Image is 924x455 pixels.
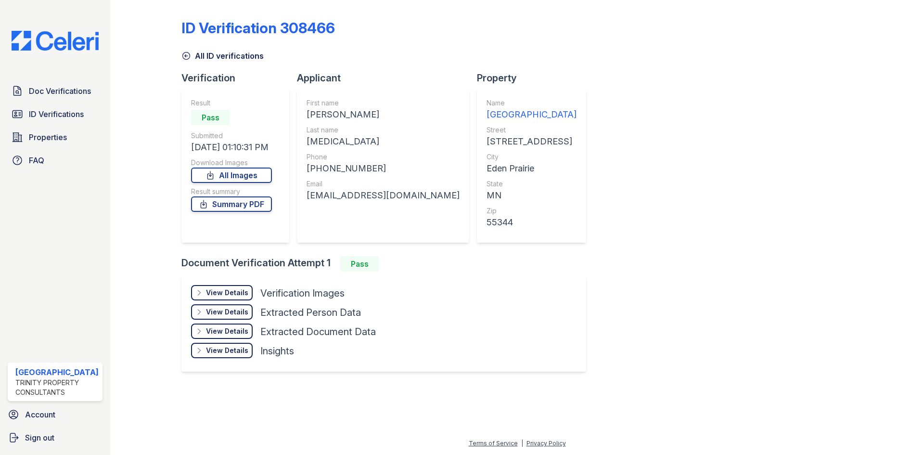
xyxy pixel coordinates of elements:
div: [PERSON_NAME] [307,108,460,121]
div: [EMAIL_ADDRESS][DOMAIN_NAME] [307,189,460,202]
div: First name [307,98,460,108]
div: Trinity Property Consultants [15,378,99,397]
div: Pass [191,110,230,125]
a: ID Verifications [8,104,103,124]
div: Extracted Person Data [260,306,361,319]
div: [GEOGRAPHIC_DATA] [487,108,577,121]
div: [GEOGRAPHIC_DATA] [15,366,99,378]
span: FAQ [29,155,44,166]
a: Account [4,405,106,424]
div: MN [487,189,577,202]
a: Properties [8,128,103,147]
div: Property [477,71,594,85]
div: Download Images [191,158,272,168]
span: Account [25,409,55,420]
div: View Details [206,307,248,317]
div: Last name [307,125,460,135]
div: Insights [260,344,294,358]
div: Zip [487,206,577,216]
div: Email [307,179,460,189]
div: 55344 [487,216,577,229]
iframe: chat widget [884,416,914,445]
div: ID Verification 308466 [181,19,335,37]
a: Sign out [4,428,106,447]
a: Summary PDF [191,196,272,212]
div: View Details [206,326,248,336]
div: Submitted [191,131,272,141]
a: Doc Verifications [8,81,103,101]
span: ID Verifications [29,108,84,120]
a: All ID verifications [181,50,264,62]
div: View Details [206,288,248,298]
div: Document Verification Attempt 1 [181,256,594,272]
div: [STREET_ADDRESS] [487,135,577,148]
div: | [521,440,523,447]
span: Sign out [25,432,54,443]
img: CE_Logo_Blue-a8612792a0a2168367f1c8372b55b34899dd931a85d93a1a3d3e32e68fde9ad4.png [4,31,106,51]
div: View Details [206,346,248,355]
a: Name [GEOGRAPHIC_DATA] [487,98,577,121]
a: Privacy Policy [526,440,566,447]
a: All Images [191,168,272,183]
div: City [487,152,577,162]
div: Pass [340,256,379,272]
div: Eden Prairie [487,162,577,175]
div: State [487,179,577,189]
div: Street [487,125,577,135]
div: Name [487,98,577,108]
div: Applicant [297,71,477,85]
div: Result summary [191,187,272,196]
div: [PHONE_NUMBER] [307,162,460,175]
div: [DATE] 01:10:31 PM [191,141,272,154]
span: Doc Verifications [29,85,91,97]
div: Phone [307,152,460,162]
div: [MEDICAL_DATA] [307,135,460,148]
div: Verification Images [260,286,345,300]
a: Terms of Service [469,440,518,447]
a: FAQ [8,151,103,170]
div: Result [191,98,272,108]
span: Properties [29,131,67,143]
div: Extracted Document Data [260,325,376,338]
div: Verification [181,71,297,85]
